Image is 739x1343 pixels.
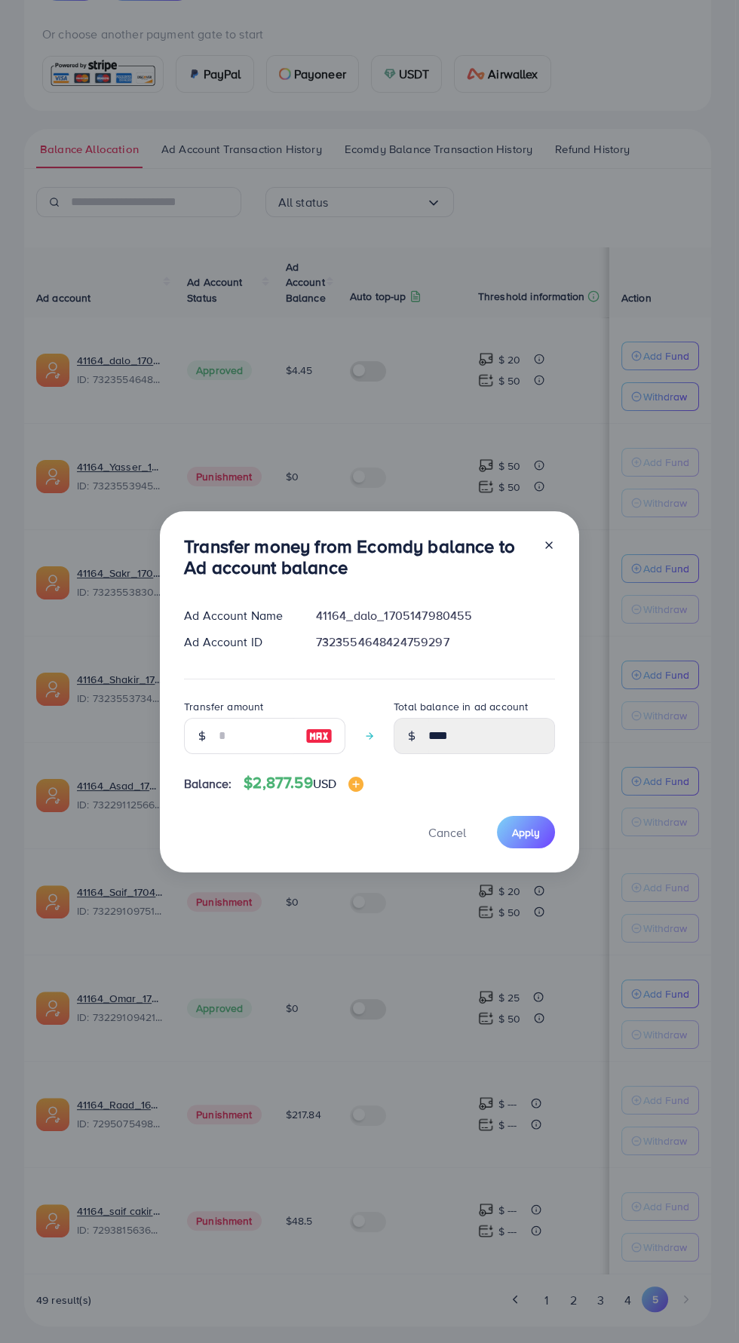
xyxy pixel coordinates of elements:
[172,633,304,651] div: Ad Account ID
[313,775,336,792] span: USD
[409,816,485,848] button: Cancel
[304,633,567,651] div: 7323554648424759297
[184,775,232,793] span: Balance:
[394,699,528,714] label: Total balance in ad account
[304,607,567,624] div: 41164_dalo_1705147980455
[675,1275,728,1332] iframe: Chat
[512,825,540,840] span: Apply
[172,607,304,624] div: Ad Account Name
[184,535,531,579] h3: Transfer money from Ecomdy balance to Ad account balance
[348,777,363,792] img: image
[244,774,363,793] h4: $2,877.59
[497,816,555,848] button: Apply
[428,824,466,841] span: Cancel
[305,727,333,745] img: image
[184,699,263,714] label: Transfer amount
